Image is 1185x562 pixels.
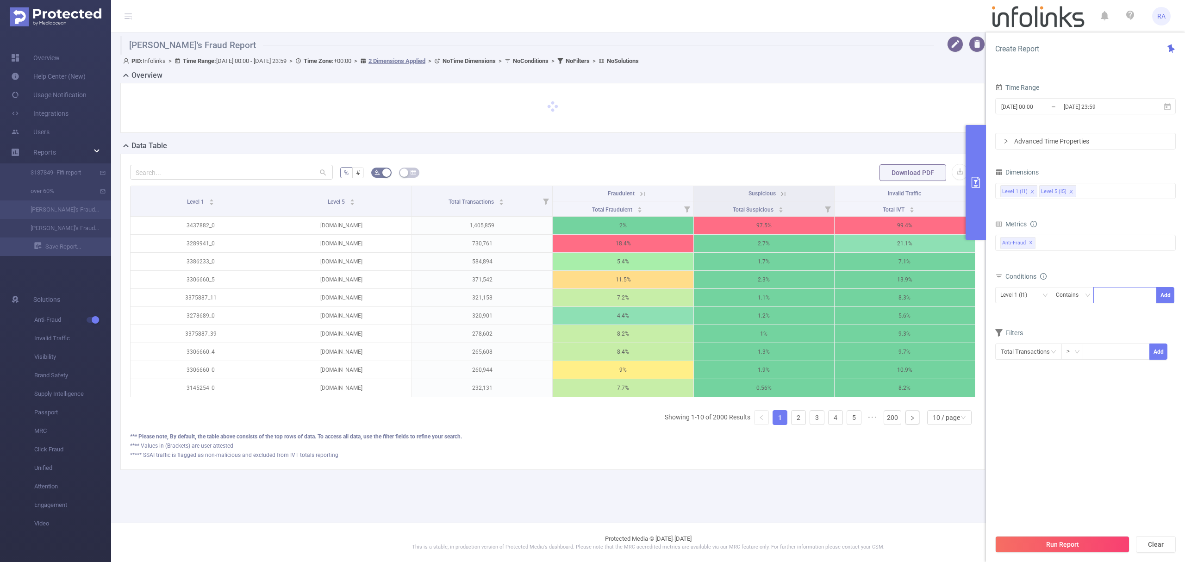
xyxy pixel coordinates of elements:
a: Reports [33,143,56,162]
span: Invalid Traffic [34,329,111,348]
i: icon: left [759,415,764,420]
b: Time Zone: [304,57,334,64]
a: 3137849- Fifi report [19,163,100,182]
h2: Overview [131,70,162,81]
i: icon: down [1074,349,1080,356]
span: Unified [34,459,111,477]
div: Sort [499,198,504,203]
li: Showing 1-10 of 2000 Results [665,410,750,425]
i: icon: caret-up [350,198,355,200]
p: 232,131 [412,379,552,397]
p: 3375887_39 [131,325,271,343]
span: Total Suspicious [733,206,775,213]
div: *** Please note, By default, the table above consists of the top rows of data. To access all data... [130,432,975,441]
div: Level 1 (l1) [1002,186,1028,198]
p: 5.6% [835,307,975,325]
span: > [166,57,175,64]
i: icon: caret-down [350,201,355,204]
p: 11.5% [553,271,693,288]
a: over 60% [19,182,100,200]
span: Infolinks [DATE] 00:00 - [DATE] 23:59 +00:00 [123,57,639,64]
p: [DOMAIN_NAME] [271,379,412,397]
button: Add [1156,287,1174,303]
span: Metrics [995,220,1027,228]
i: icon: down [1042,293,1048,299]
li: Previous Page [754,410,769,425]
span: Passport [34,403,111,422]
i: icon: info-circle [1040,273,1047,280]
span: Fraudulent [608,190,635,197]
i: icon: down [960,415,966,421]
div: **** Values in (Brackets) are user attested [130,442,975,450]
p: 3278689_0 [131,307,271,325]
i: Filter menu [962,201,975,216]
span: Anti-Fraud [1000,237,1035,249]
i: icon: caret-down [499,201,504,204]
a: [PERSON_NAME]'s Fraud Report with Host (site) [19,219,100,237]
span: Dimensions [995,169,1039,176]
i: icon: bg-colors [374,169,380,175]
button: Clear [1136,536,1176,553]
b: No Filters [566,57,590,64]
p: 1,405,859 [412,217,552,234]
p: 9.7% [835,343,975,361]
button: Download PDF [879,164,946,181]
span: Attention [34,477,111,496]
p: 8.2% [835,379,975,397]
p: 321,158 [412,289,552,306]
p: 260,944 [412,361,552,379]
img: Protected Media [10,7,101,26]
p: [DOMAIN_NAME] [271,361,412,379]
b: No Conditions [513,57,549,64]
a: 1 [773,411,787,425]
i: icon: caret-down [637,209,642,212]
span: Total Fraudulent [592,206,634,213]
input: End date [1063,100,1138,113]
li: Next Page [905,410,920,425]
span: Solutions [33,290,60,309]
p: 265,608 [412,343,552,361]
p: 2% [553,217,693,234]
div: Sort [637,206,642,211]
i: icon: info-circle [1030,221,1037,227]
span: > [425,57,434,64]
a: 4 [829,411,842,425]
p: 7.7% [553,379,693,397]
input: Search... [130,165,333,180]
p: 1.7% [694,253,834,270]
i: icon: close [1069,189,1073,195]
div: Sort [778,206,784,211]
p: 99.4% [835,217,975,234]
span: Time Range [995,84,1039,91]
i: icon: caret-up [209,198,214,200]
li: Level 5 (l5) [1039,185,1076,197]
li: Level 1 (l1) [1000,185,1037,197]
p: 8.3% [835,289,975,306]
div: Level 1 (l1) [1000,287,1034,303]
span: ••• [865,410,880,425]
p: 97.5% [694,217,834,234]
b: Time Range: [183,57,216,64]
p: [DOMAIN_NAME] [271,217,412,234]
span: Level 1 [187,199,206,205]
p: 1.1% [694,289,834,306]
p: [DOMAIN_NAME] [271,343,412,361]
b: PID: [131,57,143,64]
p: [DOMAIN_NAME] [271,271,412,288]
li: 4 [828,410,843,425]
div: Sort [909,206,915,211]
li: Next 5 Pages [865,410,880,425]
div: Level 5 (l5) [1041,186,1066,198]
span: Level 5 [328,199,346,205]
p: 3386233_0 [131,253,271,270]
i: icon: caret-up [910,206,915,208]
p: 3375887_11 [131,289,271,306]
button: Add [1149,343,1167,360]
span: > [496,57,505,64]
p: 9.3% [835,325,975,343]
p: 8.2% [553,325,693,343]
p: 8.4% [553,343,693,361]
p: 3306660_5 [131,271,271,288]
i: icon: caret-up [637,206,642,208]
h2: Data Table [131,140,167,151]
